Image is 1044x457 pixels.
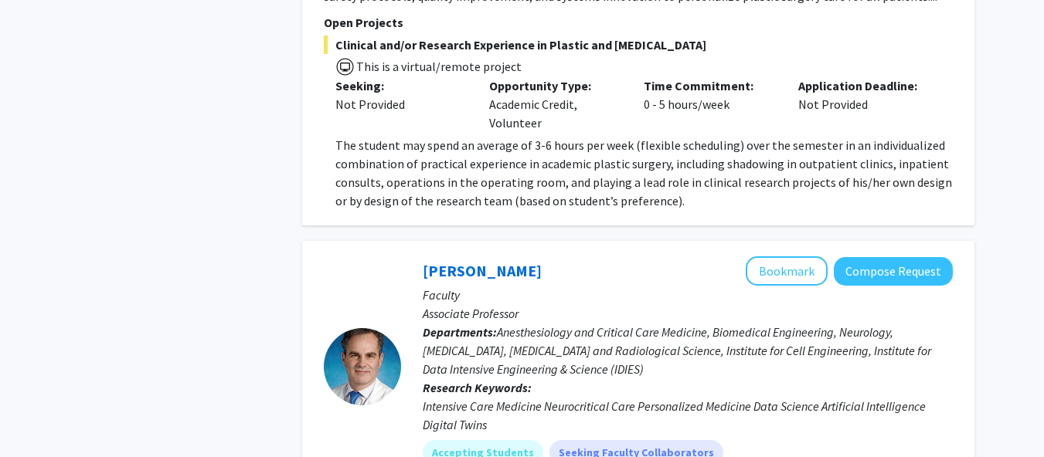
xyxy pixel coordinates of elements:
b: Departments: [423,324,497,340]
span: This is a virtual/remote project [355,59,522,74]
p: Seeking: [335,76,467,95]
span: Clinical and/or Research Experience in Plastic and [MEDICAL_DATA] [324,36,953,54]
span: The student may spend an average of 3-6 hours per week (flexible scheduling) over the semester in... [335,137,952,208]
p: Opportunity Type: [489,76,621,95]
div: Intensive Care Medicine Neurocritical Care Personalized Medicine Data Science Artificial Intellig... [423,397,953,434]
div: Not Provided [335,95,467,113]
button: Add Robert Stevens to Bookmarks [746,256,828,286]
div: 0 - 5 hours/week [632,76,787,132]
b: Research Keywords: [423,380,532,395]
div: Academic Credit, Volunteer [478,76,632,132]
p: Faculty [423,286,953,304]
a: [PERSON_NAME] [423,261,542,280]
span: Anesthesiology and Critical Care Medicine, Biomedical Engineering, Neurology, [MEDICAL_DATA], [ME... [423,324,931,377]
iframe: Chat [12,388,66,445]
p: Associate Professor [423,304,953,323]
button: Compose Request to Robert Stevens [834,257,953,286]
p: Time Commitment: [644,76,775,95]
p: Application Deadline: [798,76,930,95]
p: Open Projects [324,13,953,32]
div: Not Provided [787,76,941,132]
